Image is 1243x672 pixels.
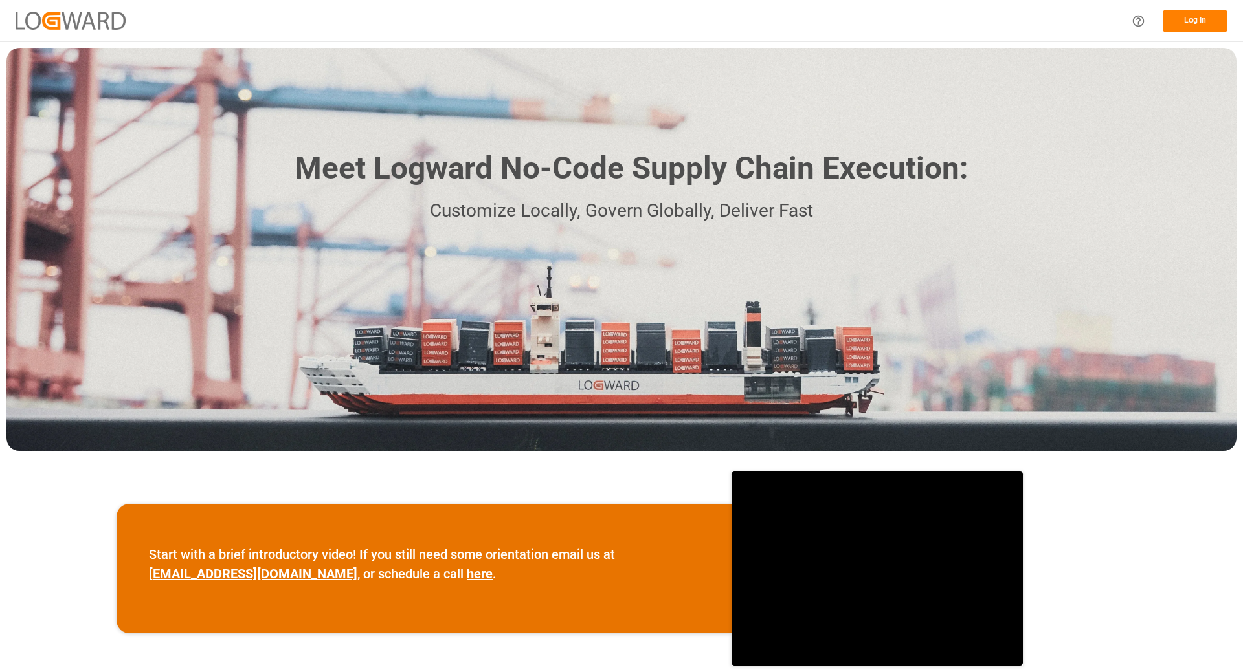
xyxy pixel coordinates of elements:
a: here [467,566,493,581]
h1: Meet Logward No-Code Supply Chain Execution: [295,146,968,191]
p: Customize Locally, Govern Globally, Deliver Fast [275,197,968,226]
button: Help Center [1124,6,1153,36]
p: Start with a brief introductory video! If you still need some orientation email us at , or schedu... [149,545,699,583]
button: Log In [1163,10,1227,32]
a: [EMAIL_ADDRESS][DOMAIN_NAME] [149,566,357,581]
img: Logward_new_orange.png [16,12,126,29]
